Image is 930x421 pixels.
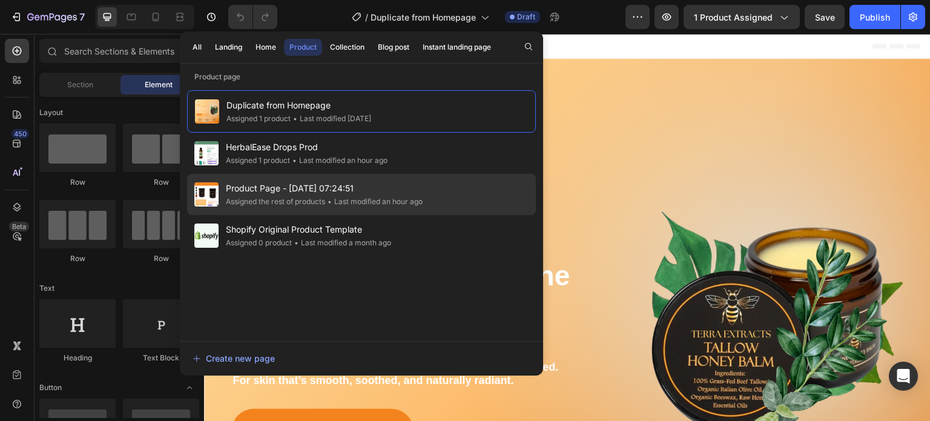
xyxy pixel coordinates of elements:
[889,362,918,391] div: Open Intercom Messenger
[39,283,54,294] span: Text
[123,253,199,264] div: Row
[27,375,209,420] a: GET YOURS NOW
[328,197,332,206] span: •
[815,12,835,22] span: Save
[849,5,900,29] button: Publish
[228,5,277,29] div: Undo/Redo
[226,196,325,208] div: Assigned the rest of products
[193,42,202,53] div: All
[294,238,298,247] span: •
[39,107,63,118] span: Layout
[9,222,29,231] div: Beta
[145,79,173,90] span: Element
[325,196,423,208] div: Last modified an hour ago
[250,39,282,56] button: Home
[372,39,415,56] button: Blog post
[860,11,890,24] div: Publish
[209,39,248,56] button: Landing
[330,42,364,53] div: Collection
[292,156,297,165] span: •
[39,353,116,363] div: Heading
[187,39,207,56] button: All
[805,5,845,29] button: Save
[193,352,275,365] div: Create new page
[365,11,368,24] span: /
[226,222,391,237] span: Shopify Original Product Template
[694,11,773,24] span: 1 product assigned
[684,5,800,29] button: 1 product assigned
[378,42,409,53] div: Blog post
[423,42,491,53] div: Instant landing page
[226,237,292,249] div: Assigned 0 product
[180,378,199,397] span: Toggle open
[226,113,291,125] div: Assigned 1 product
[12,129,29,139] div: 450
[292,237,391,249] div: Last modified a month ago
[215,42,242,53] div: Landing
[371,11,476,24] span: Duplicate from Homepage
[226,98,371,113] span: Duplicate from Homepage
[123,353,199,363] div: Text Block
[517,12,535,22] span: Draft
[180,71,543,83] p: Product page
[79,10,85,24] p: 7
[293,114,297,123] span: •
[325,39,370,56] button: Collection
[204,34,930,421] iframe: Design area
[226,154,290,167] div: Assigned 1 product
[226,181,423,196] span: Product Page - [DATE] 07:24:51
[291,113,371,125] div: Last modified [DATE]
[192,346,531,371] button: Create new page
[39,177,116,188] div: Row
[289,42,317,53] div: Product
[39,382,62,393] span: Button
[123,177,199,188] div: Row
[284,39,322,56] button: Product
[39,253,116,264] div: Row
[67,79,93,90] span: Section
[256,42,276,53] div: Home
[39,39,199,63] input: Search Sections & Elements
[226,140,387,154] span: HerbalEase Drops Prod
[290,154,387,167] div: Last modified an hour ago
[417,39,496,56] button: Instant landing page
[5,5,90,29] button: 7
